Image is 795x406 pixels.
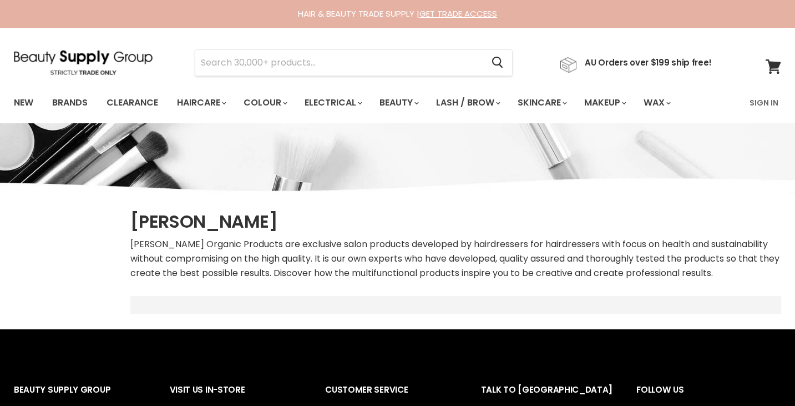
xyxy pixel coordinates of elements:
a: Makeup [576,91,633,114]
a: New [6,91,42,114]
a: Brands [44,91,96,114]
a: Wax [635,91,677,114]
a: Clearance [98,91,166,114]
a: Beauty [371,91,426,114]
iframe: Gorgias live chat messenger [740,354,784,395]
input: Search [195,50,483,76]
a: Lash / Brow [428,91,507,114]
span: [PERSON_NAME] Organic Products are exclusive salon products developed by hairdressers for hairdre... [130,238,779,279]
a: GET TRADE ACCESS [419,8,497,19]
a: Sign In [743,91,785,114]
a: Skincare [509,91,574,114]
h1: [PERSON_NAME] [130,210,781,233]
button: Search [483,50,512,76]
ul: Main menu [6,87,711,119]
a: Haircare [169,91,233,114]
form: Product [195,49,513,76]
a: Electrical [296,91,369,114]
a: Colour [235,91,294,114]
